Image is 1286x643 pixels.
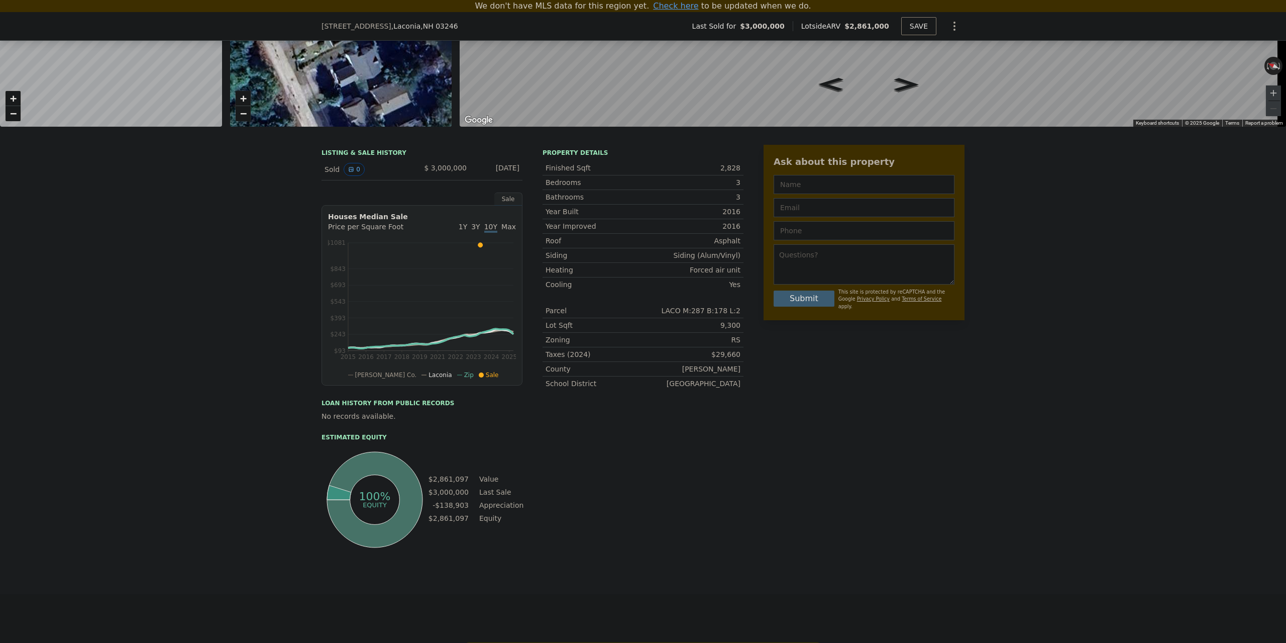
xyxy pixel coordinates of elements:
[546,364,643,374] div: County
[321,433,522,441] div: Estimated Equity
[944,16,964,36] button: Show Options
[543,149,743,157] div: Property details
[692,21,740,31] span: Last Sold for
[546,306,643,316] div: Parcel
[448,353,464,360] tspan: 2022
[546,265,643,275] div: Heating
[391,21,458,31] span: , Laconia
[328,222,422,238] div: Price per Square Foot
[546,335,643,345] div: Zoning
[774,291,834,307] button: Submit
[428,487,469,498] td: $3,000,000
[643,364,740,374] div: [PERSON_NAME]
[334,347,346,354] tspan: $93
[236,106,251,121] a: Zoom out
[643,306,740,316] div: LACO M:287 B:178 L:2
[643,207,740,217] div: 2016
[330,331,346,338] tspan: $243
[358,353,374,360] tspan: 2016
[901,17,936,35] button: SAVE
[838,289,954,310] div: This site is protected by reCAPTCHA and the Google and apply.
[6,106,21,121] a: Zoom out
[477,487,522,498] td: Last Sale
[341,353,356,360] tspan: 2015
[328,212,516,222] div: Houses Median Sale
[1264,59,1283,73] button: Reset the view
[774,198,954,217] input: Email
[330,315,346,322] tspan: $393
[1277,57,1283,75] button: Rotate clockwise
[330,265,346,272] tspan: $843
[643,236,740,246] div: Asphalt
[653,1,698,11] span: Check here
[475,163,519,176] div: [DATE]
[355,372,417,379] span: [PERSON_NAME] Co.
[321,21,391,31] span: [STREET_ADDRESS]
[477,474,522,485] td: Value
[643,192,740,202] div: 3
[740,21,785,31] span: $3,000,000
[321,399,522,407] div: Loan history from public records
[240,107,246,120] span: −
[330,298,346,305] tspan: $543
[643,349,740,359] div: $29,660
[502,353,517,360] tspan: 2025
[363,501,387,508] tspan: equity
[420,22,458,30] span: , NH 03246
[774,221,954,240] input: Phone
[1185,120,1219,126] span: © 2025 Google
[774,155,954,169] div: Ask about this property
[546,192,643,202] div: Bathrooms
[325,163,414,176] div: Sold
[546,349,643,359] div: Taxes (2024)
[902,296,941,302] a: Terms of Service
[643,280,740,290] div: Yes
[344,163,365,176] button: View historical data
[1264,57,1270,75] button: Rotate counterclockwise
[546,207,643,217] div: Year Built
[1225,120,1239,126] a: Terms (opens in new tab)
[643,335,740,345] div: RS
[643,320,740,330] div: 9,300
[424,164,467,172] span: $ 3,000,000
[501,223,516,231] span: Max
[430,353,446,360] tspan: 2021
[428,513,469,524] td: $2,861,097
[484,353,499,360] tspan: 2024
[808,74,854,94] path: Go Northwest, Paugus Park Rd
[412,353,427,360] tspan: 2019
[643,265,740,275] div: Forced air unit
[376,353,392,360] tspan: 2017
[240,92,246,105] span: +
[546,221,643,231] div: Year Improved
[844,22,889,30] span: $2,861,000
[10,92,17,105] span: +
[486,372,499,379] span: Sale
[394,353,410,360] tspan: 2018
[236,91,251,106] a: Zoom in
[1266,101,1281,116] button: Zoom out
[471,223,480,231] span: 3Y
[459,223,467,231] span: 1Y
[327,239,346,246] tspan: $1081
[546,236,643,246] div: Roof
[477,513,522,524] td: Equity
[643,250,740,260] div: Siding (Alum/Vinyl)
[321,411,522,421] div: No records available.
[643,163,740,173] div: 2,828
[643,379,740,389] div: [GEOGRAPHIC_DATA]
[10,107,17,120] span: −
[464,372,474,379] span: Zip
[643,177,740,188] div: 3
[359,490,390,503] tspan: 100%
[884,75,929,94] path: Go Southeast, Paugus Park Rd
[1136,120,1179,127] button: Keyboard shortcuts
[484,223,497,233] span: 10Y
[857,296,890,302] a: Privacy Policy
[321,149,522,159] div: LISTING & SALE HISTORY
[462,114,495,127] a: Open this area in Google Maps (opens a new window)
[1245,120,1283,126] a: Report a problem
[428,474,469,485] td: $2,861,097
[6,91,21,106] a: Zoom in
[494,193,522,206] div: Sale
